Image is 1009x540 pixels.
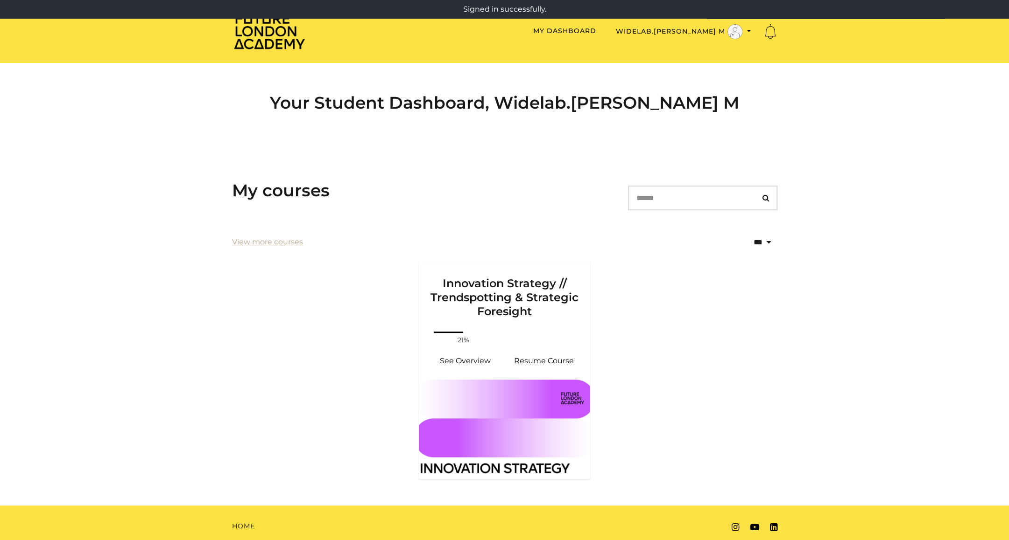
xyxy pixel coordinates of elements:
[232,93,777,113] h2: Your Student Dashboard, Widelab.[PERSON_NAME] M
[419,262,591,330] a: Innovation Strategy // Trendspotting & Strategic Foresight
[613,24,754,40] button: Toggle menu
[232,12,307,50] img: Home Page
[533,27,596,35] a: My Dashboard
[232,521,255,531] a: Home
[232,180,330,201] h3: My courses
[713,230,777,254] select: status
[452,335,474,345] span: 21%
[505,350,583,372] a: Innovation Strategy // Trendspotting & Strategic Foresight: Resume Course
[430,262,579,318] h3: Innovation Strategy // Trendspotting & Strategic Foresight
[4,4,1005,15] p: Signed in successfully.
[426,350,505,372] a: Innovation Strategy // Trendspotting & Strategic Foresight: See Overview
[232,236,303,248] a: View more courses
